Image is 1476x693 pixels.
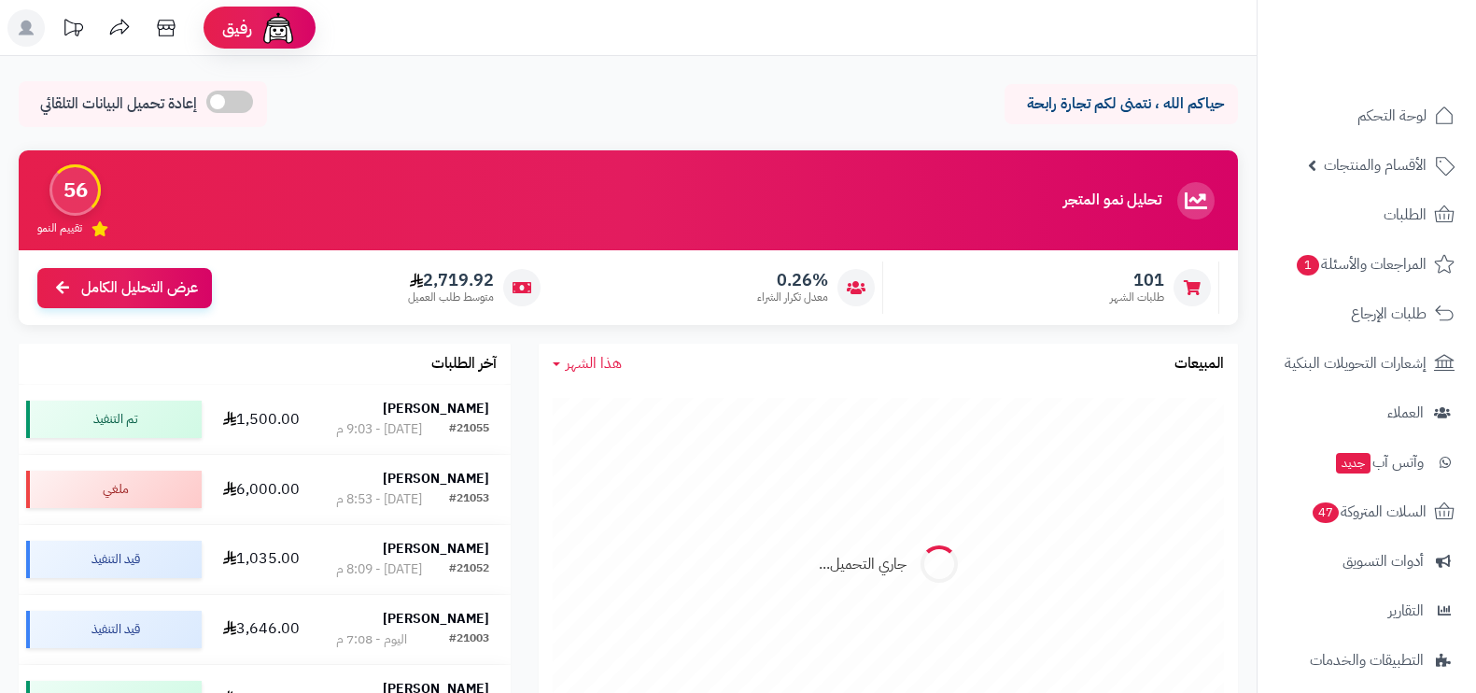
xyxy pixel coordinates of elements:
span: 101 [1110,270,1164,290]
span: تقييم النمو [37,220,82,236]
span: التطبيقات والخدمات [1310,647,1424,673]
span: هذا الشهر [566,352,622,375]
span: أدوات التسويق [1342,548,1424,574]
span: وآتس آب [1334,449,1424,475]
span: متوسط طلب العميل [408,290,494,305]
span: 47 [1313,502,1339,523]
a: الطلبات [1269,192,1465,237]
span: 2,719.92 [408,270,494,290]
h3: تحليل نمو المتجر [1063,192,1161,209]
a: العملاء [1269,390,1465,435]
span: المراجعات والأسئلة [1295,251,1427,277]
a: عرض التحليل الكامل [37,268,212,308]
h3: آخر الطلبات [431,356,497,373]
strong: [PERSON_NAME] [383,399,489,418]
div: [DATE] - 9:03 م [336,420,422,439]
div: تم التنفيذ [26,401,202,438]
td: 1,035.00 [209,525,315,594]
div: #21052 [449,560,489,579]
span: العملاء [1387,400,1424,426]
div: جاري التحميل... [819,554,907,575]
span: 1 [1297,255,1319,276]
img: ai-face.png [260,9,297,47]
strong: [PERSON_NAME] [383,539,489,559]
span: رفيق [222,17,252,39]
span: التقارير [1388,598,1424,624]
span: الطلبات [1384,202,1427,228]
a: المراجعات والأسئلة1 [1269,242,1465,287]
a: إشعارات التحويلات البنكية [1269,341,1465,386]
a: أدوات التسويق [1269,539,1465,584]
span: إشعارات التحويلات البنكية [1285,350,1427,376]
span: لوحة التحكم [1357,103,1427,129]
span: الأقسام والمنتجات [1324,152,1427,178]
span: عرض التحليل الكامل [81,277,198,299]
a: لوحة التحكم [1269,93,1465,138]
div: قيد التنفيذ [26,541,202,578]
a: تحديثات المنصة [49,9,96,51]
h3: المبيعات [1174,356,1224,373]
a: التقارير [1269,588,1465,633]
a: وآتس آبجديد [1269,440,1465,485]
div: #21055 [449,420,489,439]
td: 1,500.00 [209,385,315,454]
a: التطبيقات والخدمات [1269,638,1465,683]
span: إعادة تحميل البيانات التلقائي [40,93,197,115]
span: معدل تكرار الشراء [757,290,828,305]
a: طلبات الإرجاع [1269,291,1465,336]
div: [DATE] - 8:53 م [336,490,422,509]
span: طلبات الشهر [1110,290,1164,305]
img: logo-2.png [1349,52,1458,92]
div: اليوم - 7:08 م [336,630,407,649]
a: هذا الشهر [553,353,622,375]
td: 6,000.00 [209,455,315,524]
span: 0.26% [757,270,828,290]
p: حياكم الله ، نتمنى لكم تجارة رابحة [1019,93,1224,115]
div: #21053 [449,490,489,509]
span: السلات المتروكة [1311,499,1427,525]
a: السلات المتروكة47 [1269,489,1465,534]
div: [DATE] - 8:09 م [336,560,422,579]
strong: [PERSON_NAME] [383,609,489,629]
div: ملغي [26,471,202,508]
div: قيد التنفيذ [26,611,202,648]
strong: [PERSON_NAME] [383,469,489,488]
span: جديد [1336,453,1371,474]
td: 3,646.00 [209,595,315,664]
div: #21003 [449,630,489,649]
span: طلبات الإرجاع [1351,301,1427,327]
